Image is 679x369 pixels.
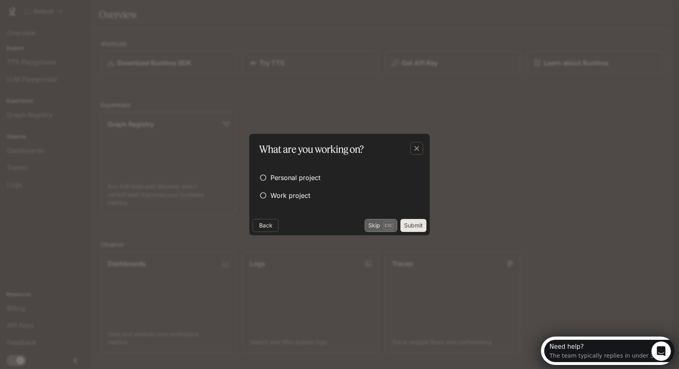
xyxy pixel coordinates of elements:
span: Work project [270,191,310,200]
span: Personal project [270,173,320,182]
p: Esc [383,221,394,230]
iframe: Intercom live chat discovery launcher [541,337,675,365]
iframe: Intercom live chat [651,341,671,361]
button: SkipEsc [365,219,397,232]
div: Open Intercom Messenger [3,3,141,26]
button: Submit [400,219,426,232]
p: What are you working on? [259,142,364,157]
div: The team typically replies in under 3h [9,13,117,22]
button: Back [253,219,279,232]
div: Need help? [9,7,117,13]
